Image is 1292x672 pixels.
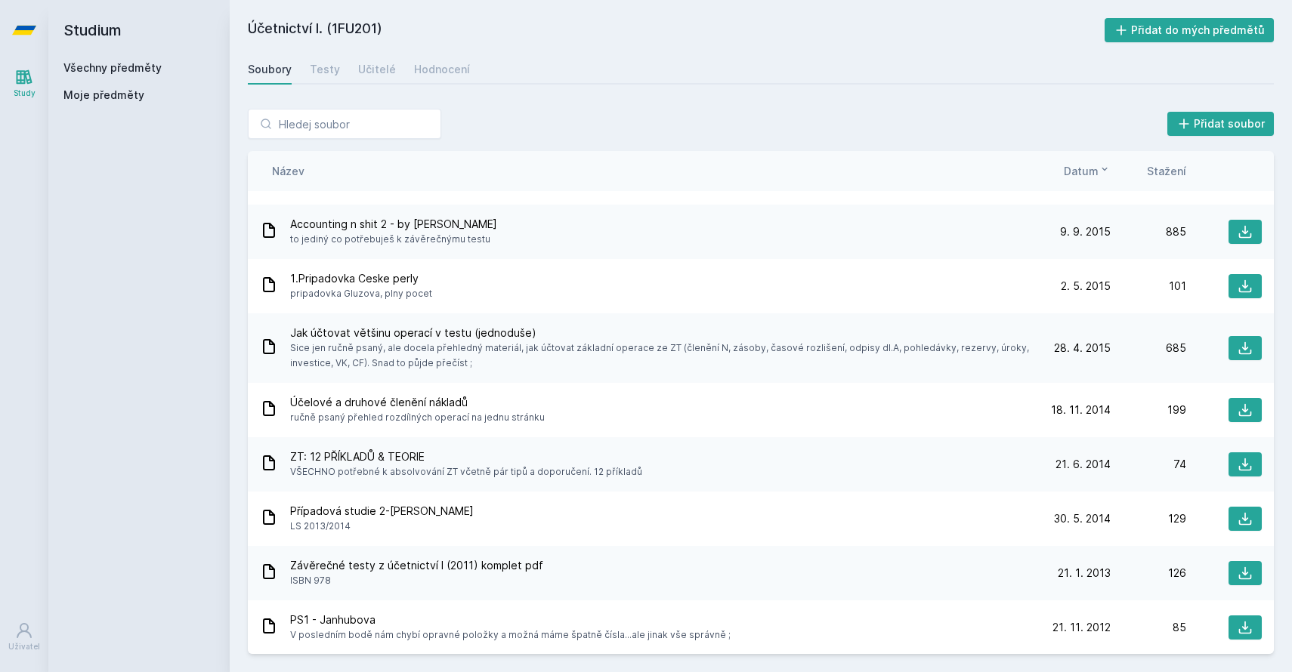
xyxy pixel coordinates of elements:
div: 85 [1111,620,1186,635]
a: Soubory [248,54,292,85]
input: Hledej soubor [248,109,441,139]
span: Případová studie 2-[PERSON_NAME] [290,504,474,519]
div: Testy [310,62,340,77]
button: Přidat do mých předmětů [1105,18,1275,42]
div: Uživatel [8,641,40,652]
a: Testy [310,54,340,85]
a: Všechny předměty [63,61,162,74]
span: Účelové a druhové členění nákladů [290,395,545,410]
span: Datum [1064,163,1099,179]
span: LS 2013/2014 [290,519,474,534]
div: 74 [1111,457,1186,472]
span: 1.Pripadovka Ceske perly [290,271,432,286]
span: 21. 1. 2013 [1058,566,1111,581]
span: VŠECHNO potřebné k absolvování ZT včetně pár tipů a doporučení. 12 příkladů [290,464,642,479]
div: Study [14,88,36,99]
a: Study [3,60,45,106]
div: 685 [1111,341,1186,356]
div: 101 [1111,279,1186,294]
span: 2. 5. 2015 [1061,279,1111,294]
span: Accounting n shit 2 - by [PERSON_NAME] [290,217,497,232]
div: Soubory [248,62,292,77]
span: 18. 11. 2014 [1051,402,1111,418]
div: 199 [1111,402,1186,418]
span: Závěrečné testy z účetnictví I (2011) komplet pdf [290,558,543,573]
button: Název [272,163,304,179]
div: 885 [1111,224,1186,239]
span: Sice jen ručně psaný, ale docela přehledný materiál, jak účtovat základní operace ze ZT (členění ... [290,341,1029,371]
span: ZT: 12 PŘÍKLADŮ & TEORIE [290,449,642,464]
span: pripadovka Gluzova, plny pocet [290,286,432,301]
button: Datum [1064,163,1111,179]
a: Uživatel [3,614,45,660]
span: to jediný co potřebuješ k závěrečnýmu testu [290,232,497,247]
span: Moje předměty [63,88,144,103]
a: Učitelé [358,54,396,85]
span: 28. 4. 2015 [1054,341,1111,356]
span: 21. 11. 2012 [1052,620,1111,635]
span: 30. 5. 2014 [1054,511,1111,526]
button: Stažení [1147,163,1186,179]
h2: Účetnictví I. (1FU201) [248,18,1105,42]
span: 9. 9. 2015 [1060,224,1111,239]
span: ručně psaný přehled rozdílných operací na jednu stránku [290,410,545,425]
div: Hodnocení [414,62,470,77]
span: ISBN 978 [290,573,543,588]
div: 126 [1111,566,1186,581]
a: Hodnocení [414,54,470,85]
button: Přidat soubor [1167,112,1275,136]
span: Jak účtovat většinu operací v testu (jednoduše) [290,325,1029,341]
div: 129 [1111,511,1186,526]
span: PS1 - Janhubova [290,612,731,627]
span: 21. 6. 2014 [1056,457,1111,472]
span: V posledním bodě nám chybí opravné položky a možná máme špatně čísla...ale jinak vše správně ; [290,627,731,643]
div: Učitelé [358,62,396,77]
